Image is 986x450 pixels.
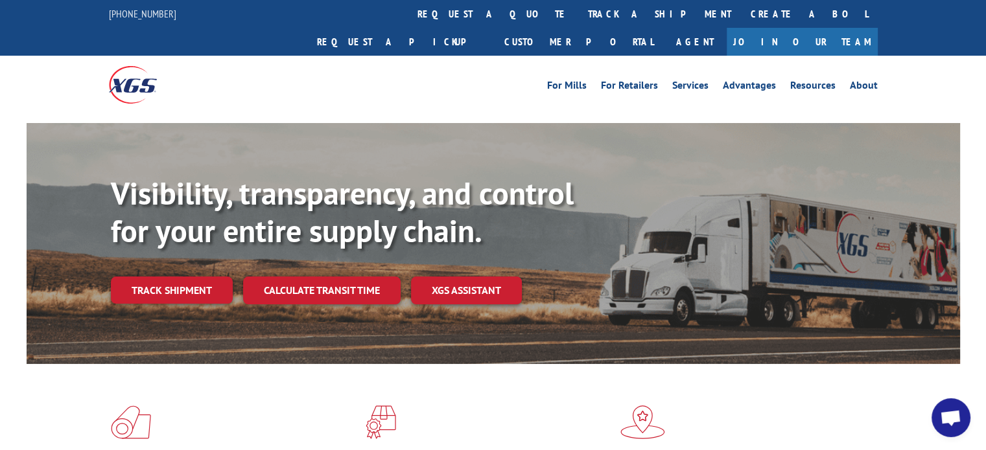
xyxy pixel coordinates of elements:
a: [PHONE_NUMBER] [109,7,176,20]
div: Open chat [932,398,970,437]
a: XGS ASSISTANT [411,276,522,304]
a: For Mills [547,80,587,95]
img: xgs-icon-total-supply-chain-intelligence-red [111,405,151,439]
a: Join Our Team [727,28,878,56]
img: xgs-icon-focused-on-flooring-red [366,405,396,439]
a: Request a pickup [307,28,495,56]
a: For Retailers [601,80,658,95]
a: Services [672,80,709,95]
img: xgs-icon-flagship-distribution-model-red [620,405,665,439]
a: Advantages [723,80,776,95]
a: About [850,80,878,95]
a: Resources [790,80,836,95]
a: Agent [663,28,727,56]
a: Customer Portal [495,28,663,56]
b: Visibility, transparency, and control for your entire supply chain. [111,173,574,251]
a: Calculate transit time [243,276,401,304]
a: Track shipment [111,276,233,304]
